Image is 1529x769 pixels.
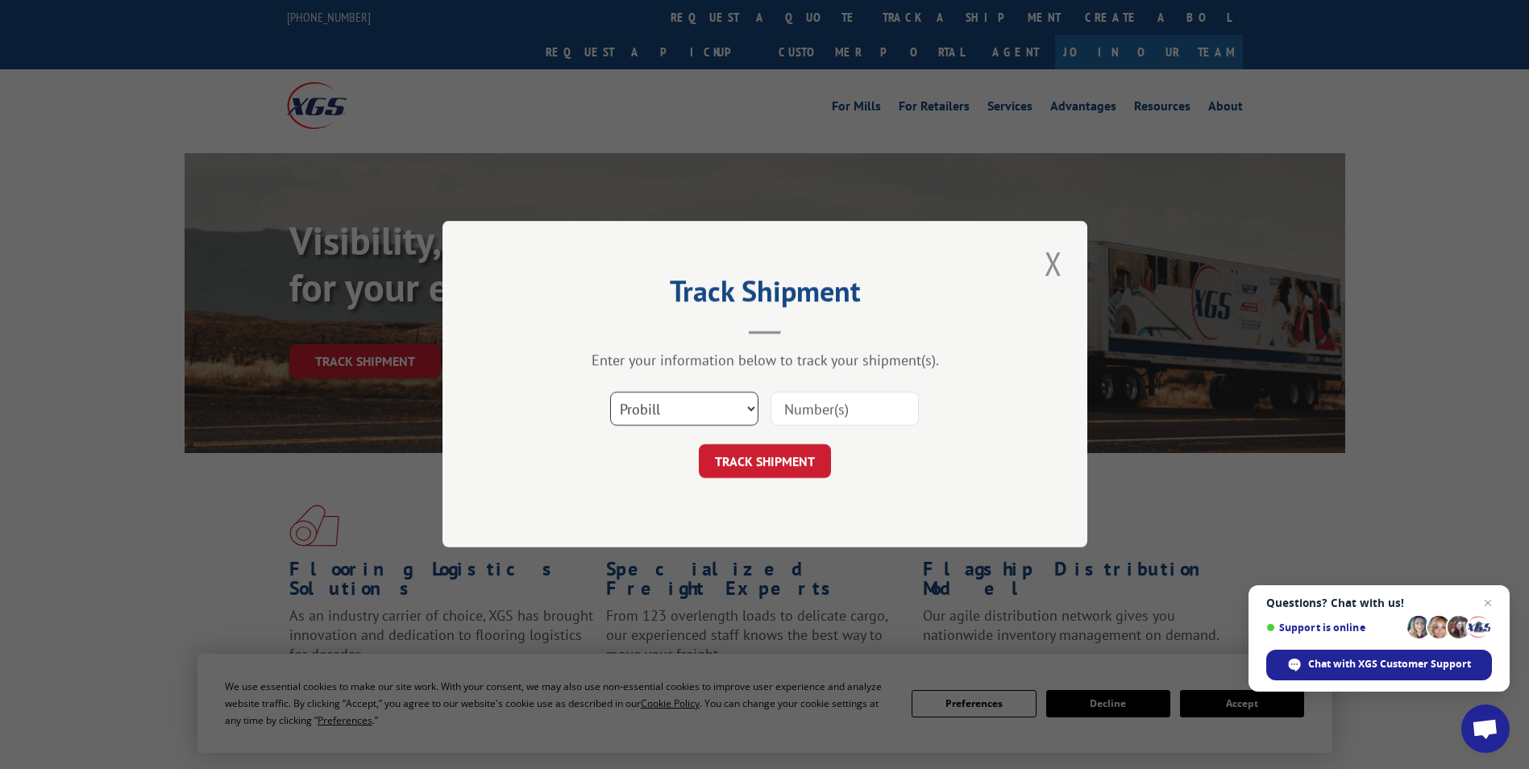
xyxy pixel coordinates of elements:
[1308,657,1471,671] span: Chat with XGS Customer Support
[1040,241,1067,285] button: Close modal
[523,280,1007,310] h2: Track Shipment
[1266,650,1492,680] span: Chat with XGS Customer Support
[771,393,919,426] input: Number(s)
[1461,705,1510,753] a: Open chat
[699,445,831,479] button: TRACK SHIPMENT
[523,351,1007,370] div: Enter your information below to track your shipment(s).
[1266,596,1492,609] span: Questions? Chat with us!
[1266,621,1402,634] span: Support is online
